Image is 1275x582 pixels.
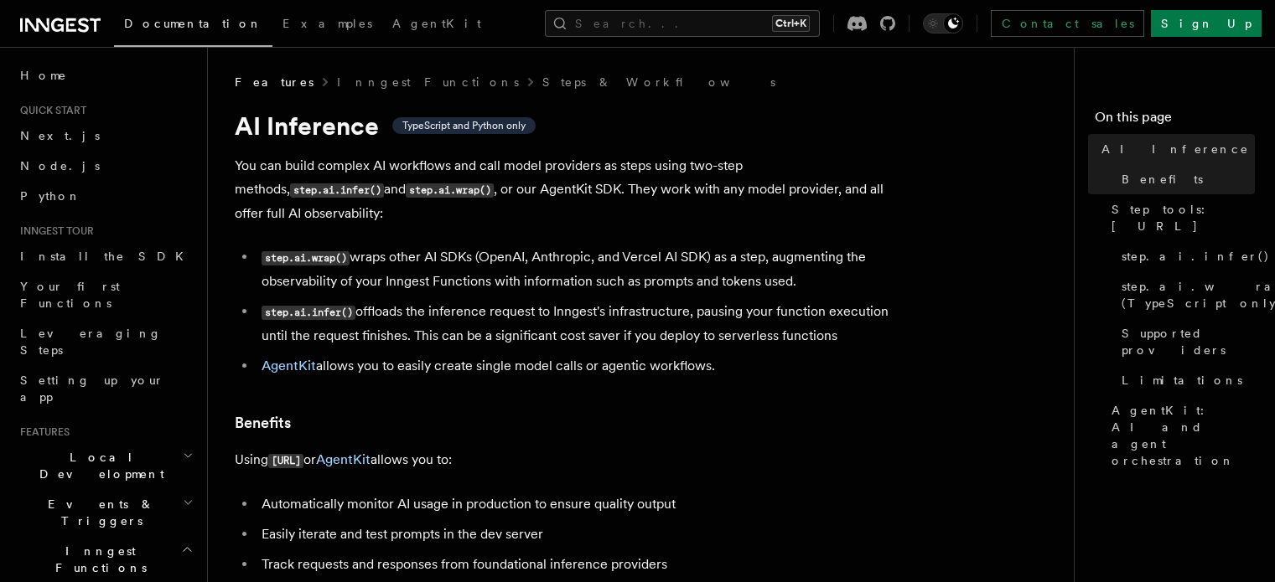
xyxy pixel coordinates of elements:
span: Install the SDK [20,250,194,263]
span: Inngest Functions [13,543,181,576]
a: Steps & Workflows [542,74,775,90]
span: AgentKit: AI and agent orchestration [1112,402,1255,469]
code: step.ai.infer() [290,183,384,198]
kbd: Ctrl+K [772,15,810,32]
a: Install the SDK [13,241,197,271]
a: Limitations [1115,365,1255,395]
li: Track requests and responses from foundational inference providers [257,553,905,576]
span: Step tools: [URL] [1112,201,1255,234]
li: Automatically monitor AI usage in production to ensure quality output [257,492,905,516]
a: AgentKit [382,5,491,45]
span: Documentation [124,17,262,30]
span: Limitations [1122,372,1242,389]
a: Sign Up [1151,10,1262,37]
a: Home [13,60,197,90]
p: You can build complex AI workflows and call model providers as steps using two-step methods, and ... [235,154,905,225]
a: Step tools: [URL] [1105,194,1255,241]
a: Examples [272,5,382,45]
span: step.ai.infer() [1122,248,1270,265]
a: AgentKit [316,451,371,467]
span: Setting up your app [20,373,164,404]
button: Events & Triggers [13,489,197,536]
a: step.ai.infer() [1115,241,1255,271]
button: Search...Ctrl+K [545,10,820,37]
p: Using or allows you to: [235,448,905,472]
span: Your first Functions [20,280,120,310]
span: Home [20,67,67,84]
a: Leveraging Steps [13,318,197,365]
code: step.ai.wrap() [262,251,350,265]
button: Toggle dark mode [923,13,963,33]
span: Next.js [20,129,100,142]
a: Contact sales [991,10,1144,37]
a: AgentKit [262,358,316,373]
code: step.ai.wrap() [406,183,494,198]
button: Local Development [13,442,197,489]
a: Next.js [13,121,197,151]
span: Quick start [13,104,86,117]
span: Python [20,189,81,203]
span: AgentKit [392,17,481,30]
span: AI Inference [1101,141,1249,157]
a: Benefits [1115,164,1255,194]
span: Events & Triggers [13,496,183,529]
span: Supported providers [1122,325,1255,358]
a: Node.js [13,151,197,181]
code: [URL] [268,454,303,468]
span: Examples [282,17,372,30]
a: Benefits [235,411,291,435]
code: step.ai.infer() [262,306,355,320]
li: wraps other AI SDKs (OpenAI, Anthropic, and Vercel AI SDK) as a step, augmenting the observabilit... [257,245,905,293]
li: Easily iterate and test prompts in the dev server [257,523,905,546]
span: Features [235,74,314,90]
span: Features [13,425,70,439]
a: AI Inference [1095,134,1255,164]
a: Inngest Functions [337,74,519,90]
span: Local Development [13,449,183,482]
a: Setting up your app [13,365,197,412]
a: Python [13,181,197,211]
a: Supported providers [1115,318,1255,365]
li: offloads the inference request to Inngest's infrastructure, pausing your function execution until... [257,300,905,348]
span: Node.js [20,159,100,173]
li: allows you to easily create single model calls or agentic workflows. [257,354,905,378]
a: Your first Functions [13,271,197,318]
span: TypeScript and Python only [402,119,526,132]
span: Leveraging Steps [20,327,162,357]
a: step.ai.wrap() (TypeScript only) [1115,271,1255,318]
span: Inngest tour [13,224,94,238]
a: Documentation [114,5,272,47]
h4: On this page [1095,107,1255,134]
h1: AI Inference [235,111,905,141]
a: AgentKit: AI and agent orchestration [1105,395,1255,476]
span: Benefits [1122,171,1203,188]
